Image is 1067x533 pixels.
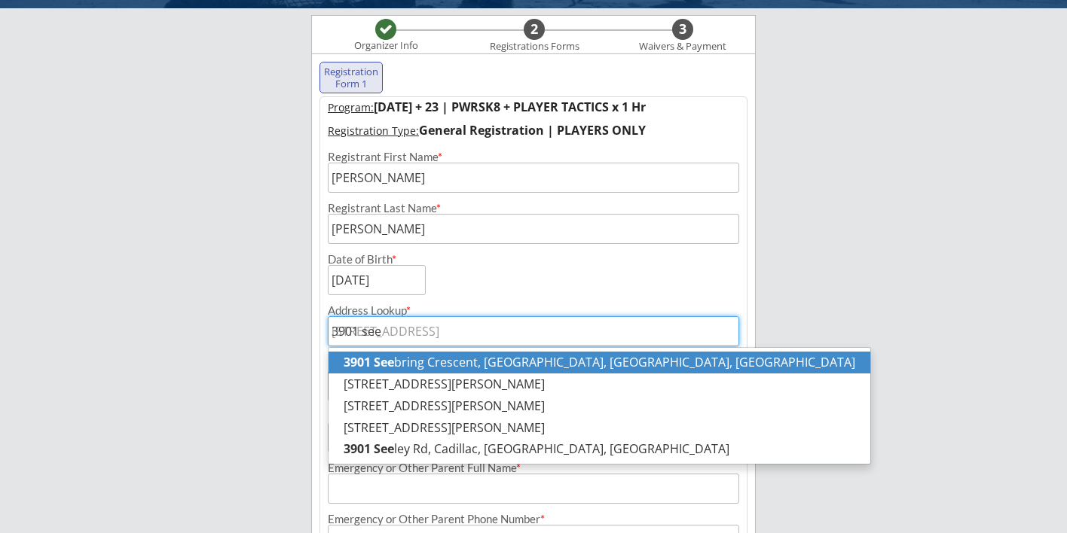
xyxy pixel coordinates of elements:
[328,123,419,138] u: Registration Type:
[328,100,374,114] u: Program:
[344,40,427,52] div: Organizer Info
[419,122,646,139] strong: General Registration | PLAYERS ONLY
[374,99,646,115] strong: [DATE] + 23 | PWRSK8 + PLAYER TACTICS x 1 Hr
[328,254,405,265] div: Date of Birth
[328,151,739,163] div: Registrant First Name
[329,352,870,373] p: bring Crescent, [GEOGRAPHIC_DATA], [GEOGRAPHIC_DATA], [GEOGRAPHIC_DATA]
[328,316,739,346] input: Street, City, Province/State
[672,21,693,38] div: 3
[329,395,870,417] p: [STREET_ADDRESS][PERSON_NAME]
[323,66,379,90] div: Registration Form 1
[329,417,870,439] p: [STREET_ADDRESS][PERSON_NAME]
[328,513,739,525] div: Emergency or Other Parent Phone Number
[344,354,394,370] strong: 3901 See
[329,373,870,395] p: [STREET_ADDRESS][PERSON_NAME]
[329,438,870,460] p: ley Rd, Cadillac, [GEOGRAPHIC_DATA], [GEOGRAPHIC_DATA]
[631,41,735,53] div: Waivers & Payment
[328,462,739,474] div: Emergency or Other Parent Full Name
[328,203,739,214] div: Registrant Last Name
[328,305,739,316] div: Address Lookup
[482,41,586,53] div: Registrations Forms
[344,440,394,457] strong: 3901 See
[524,21,545,38] div: 2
